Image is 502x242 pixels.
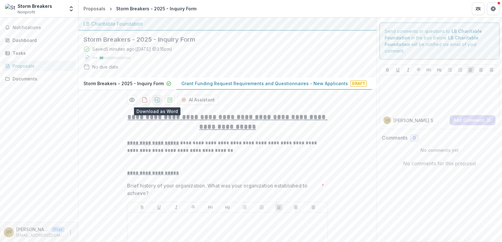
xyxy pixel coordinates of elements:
[446,66,454,74] button: Bullet List
[92,46,172,52] div: Saved 5 minutes ago ( [DATE] @ 3:15pm )
[16,233,64,238] p: [EMAIL_ADDRESS][DOMAIN_NAME]
[190,203,197,211] button: Strike
[384,66,391,74] button: Bold
[83,20,371,28] div: LB Charitable Foundation
[138,203,146,211] button: Bold
[3,61,76,71] a: Proposals
[3,74,76,84] a: Documents
[140,95,150,105] button: download-proposal
[435,66,443,74] button: Heading 2
[13,50,71,56] div: Tasks
[13,75,71,82] div: Documents
[92,64,118,70] div: No due date
[258,203,265,211] button: Ordered List
[127,95,137,105] button: Preview 80591013-e74c-4cbc-a573-c8b137e08b33-1.pdf
[181,80,348,87] p: Grant Funding Request Requirements and Questionnaires - New Applicants
[394,66,402,74] button: Underline
[404,66,412,74] button: Italicize
[116,5,196,12] div: Storm Breakers - 2025 - Inquiry Form
[403,160,476,167] p: No comments for this proposal
[3,48,76,58] a: Tasks
[3,23,76,33] button: Notifications
[275,203,283,211] button: Align Left
[127,182,319,197] p: Brief history of your organization. What was your organization established to achieve?
[350,80,367,87] span: Draft
[413,136,416,141] span: 0
[382,147,497,153] p: No comments yet
[173,203,180,211] button: Italicize
[92,56,97,60] p: 12 %
[18,9,35,15] span: Nonprofit
[67,229,74,236] button: More
[450,115,495,125] button: Add Comment
[51,227,64,232] p: User
[6,230,12,234] div: D.M. Samms
[18,3,52,9] div: Storm Breakers
[155,203,163,211] button: Underline
[487,3,499,15] button: Get Help
[207,203,214,211] button: Heading 1
[165,95,175,105] button: download-proposal
[467,66,474,74] button: Align Left
[292,203,300,211] button: Align Center
[81,4,108,13] a: Proposals
[177,95,219,105] button: AI Assistant
[393,117,433,124] p: [PERSON_NAME] S
[83,80,164,87] p: Storm Breakers - 2025 - Inquiry Form
[241,203,248,211] button: Bullet List
[415,66,422,74] button: Strike
[472,3,484,15] button: Partners
[13,37,71,44] div: Dashboard
[5,4,15,14] img: Storm Breakers
[224,203,231,211] button: Heading 2
[309,203,317,211] button: Align Right
[477,66,485,74] button: Align Center
[83,36,361,43] h2: Storm Breakers - 2025 - Inquiry Form
[13,63,71,69] div: Proposals
[81,4,199,13] nav: breadcrumb
[379,23,499,59] div: Send comments or questions to in the box below. will be notified via email of your comment.
[425,66,433,74] button: Heading 1
[385,119,389,122] div: D.M. Samms
[3,35,76,45] a: Dashboard
[488,66,495,74] button: Align Right
[13,25,73,30] span: Notifications
[152,95,162,105] button: download-proposal
[382,135,408,141] h2: Comments
[67,3,76,15] button: Open entity switcher
[83,5,105,12] div: Proposals
[457,66,464,74] button: Ordered List
[16,226,49,233] p: [PERSON_NAME]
